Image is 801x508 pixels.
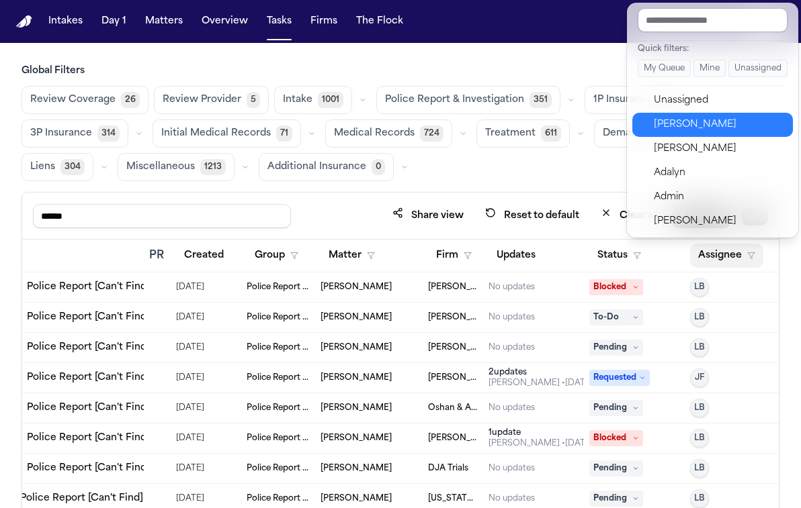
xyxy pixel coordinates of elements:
div: Unassigned [654,93,785,109]
div: Admin [654,189,785,205]
button: Unassigned [728,60,788,77]
div: Adalyn [654,165,785,181]
div: [PERSON_NAME] [654,213,785,230]
button: My Queue [638,60,691,77]
div: [PERSON_NAME] [654,141,785,157]
button: Assignee [690,244,763,268]
button: Mine [693,60,726,77]
div: Assignee [627,3,798,238]
div: Quick filters: [638,44,788,54]
div: [PERSON_NAME] [654,117,785,133]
